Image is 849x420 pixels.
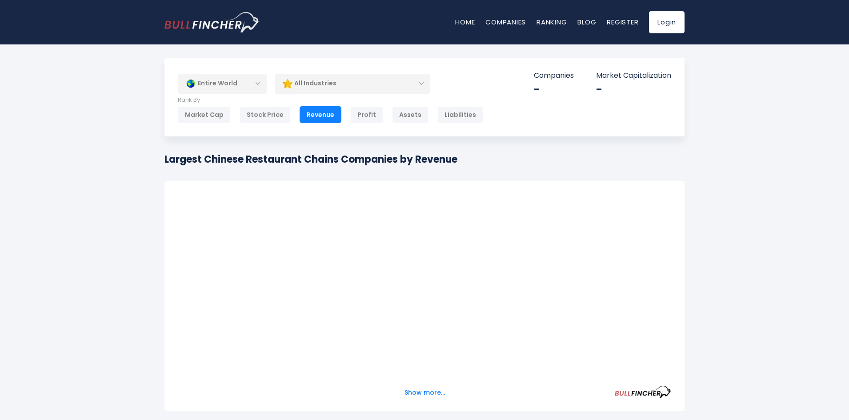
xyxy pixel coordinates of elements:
div: Revenue [300,106,341,123]
div: Assets [392,106,429,123]
div: Stock Price [240,106,291,123]
div: Liabilities [437,106,483,123]
a: Go to homepage [164,12,260,32]
a: Ranking [537,17,567,27]
div: Entire World [178,73,267,94]
a: Blog [577,17,596,27]
p: Market Capitalization [596,71,671,80]
a: Register [607,17,638,27]
a: Home [455,17,475,27]
h1: Largest Chinese Restaurant Chains Companies by Revenue [164,152,457,167]
a: Companies [485,17,526,27]
div: Profit [350,106,383,123]
div: All Industries [275,73,430,94]
button: Show more... [399,385,450,400]
div: - [596,83,671,96]
div: Market Cap [178,106,231,123]
img: bullfincher logo [164,12,260,32]
p: Companies [534,71,574,80]
p: Rank By [178,96,483,104]
a: Login [649,11,685,33]
div: - [534,83,574,96]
